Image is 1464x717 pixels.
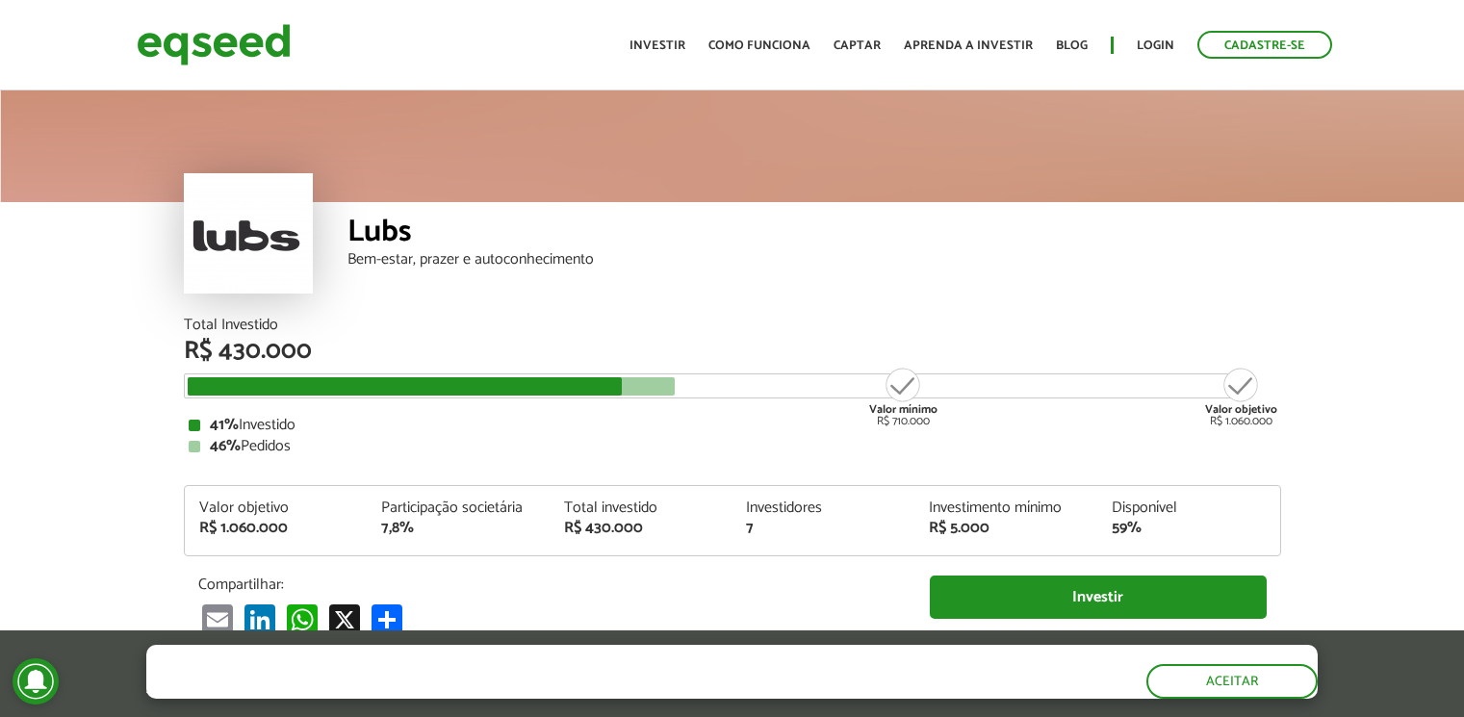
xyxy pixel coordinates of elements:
div: Pedidos [189,439,1276,454]
div: R$ 5.000 [929,521,1083,536]
p: Compartilhar: [198,576,901,594]
div: Investidores [746,500,900,516]
div: R$ 710.000 [867,366,939,427]
strong: 46% [210,433,241,459]
img: EqSeed [137,19,291,70]
div: Bem-estar, prazer e autoconhecimento [347,252,1281,268]
a: LinkedIn [241,603,279,635]
a: Investir [930,576,1267,619]
a: Blog [1056,39,1088,52]
a: Email [198,603,237,635]
div: 7 [746,521,900,536]
a: X [325,603,364,635]
button: Aceitar [1146,664,1318,699]
a: WhatsApp [283,603,321,635]
div: Valor objetivo [199,500,353,516]
a: Compartilhar [368,603,406,635]
strong: Valor objetivo [1205,400,1277,419]
div: Participação societária [381,500,535,516]
div: Total investido [564,500,718,516]
div: Investido [189,418,1276,433]
a: política de privacidade e de cookies [400,681,623,698]
div: 59% [1112,521,1266,536]
strong: Valor mínimo [869,400,937,419]
a: Cadastre-se [1197,31,1332,59]
a: Falar com a EqSeed [930,628,1267,668]
a: Investir [629,39,685,52]
div: 7,8% [381,521,535,536]
div: Disponível [1112,500,1266,516]
div: Investimento mínimo [929,500,1083,516]
a: Captar [834,39,881,52]
div: R$ 1.060.000 [1205,366,1277,427]
p: Ao clicar em "aceitar", você aceita nossa . [146,679,843,698]
strong: 41% [210,412,239,438]
a: Aprenda a investir [904,39,1033,52]
h5: O site da EqSeed utiliza cookies para melhorar sua navegação. [146,645,843,675]
div: Lubs [347,217,1281,252]
div: Total Investido [184,318,1281,333]
a: Login [1137,39,1174,52]
a: Como funciona [708,39,810,52]
div: R$ 430.000 [564,521,718,536]
div: R$ 1.060.000 [199,521,353,536]
div: R$ 430.000 [184,339,1281,364]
